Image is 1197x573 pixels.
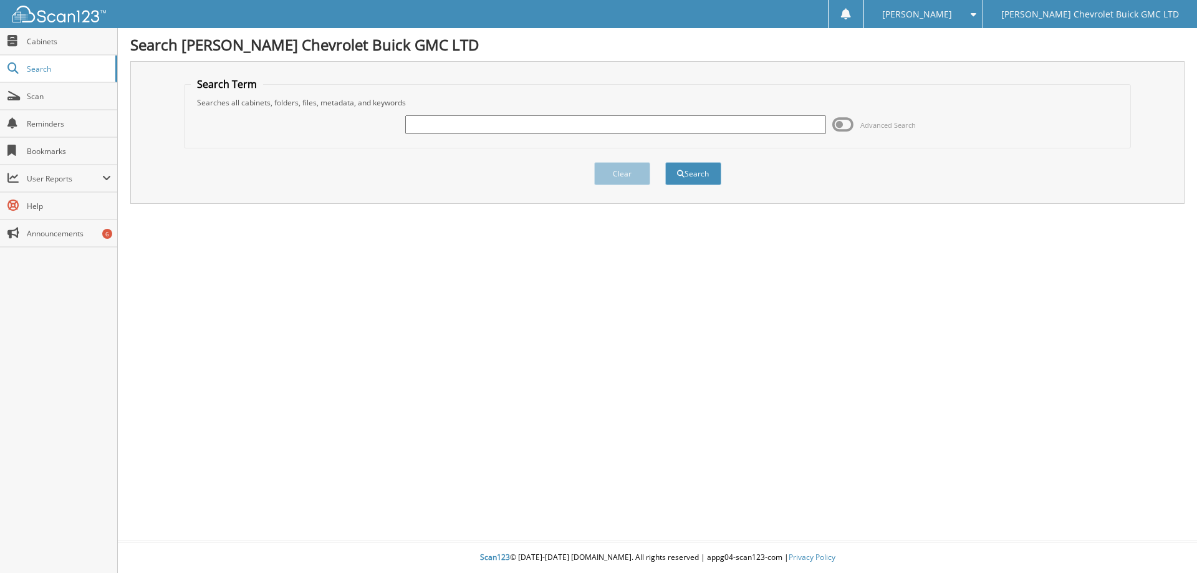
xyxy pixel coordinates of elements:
[789,552,835,562] a: Privacy Policy
[1135,513,1197,573] iframe: Chat Widget
[594,162,650,185] button: Clear
[860,120,916,130] span: Advanced Search
[665,162,721,185] button: Search
[27,118,111,129] span: Reminders
[27,36,111,47] span: Cabinets
[882,11,952,18] span: [PERSON_NAME]
[27,64,109,74] span: Search
[130,34,1185,55] h1: Search [PERSON_NAME] Chevrolet Buick GMC LTD
[1001,11,1179,18] span: [PERSON_NAME] Chevrolet Buick GMC LTD
[102,229,112,239] div: 6
[480,552,510,562] span: Scan123
[191,97,1125,108] div: Searches all cabinets, folders, files, metadata, and keywords
[191,77,263,91] legend: Search Term
[27,146,111,156] span: Bookmarks
[118,542,1197,573] div: © [DATE]-[DATE] [DOMAIN_NAME]. All rights reserved | appg04-scan123-com |
[27,91,111,102] span: Scan
[27,201,111,211] span: Help
[12,6,106,22] img: scan123-logo-white.svg
[27,173,102,184] span: User Reports
[27,228,111,239] span: Announcements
